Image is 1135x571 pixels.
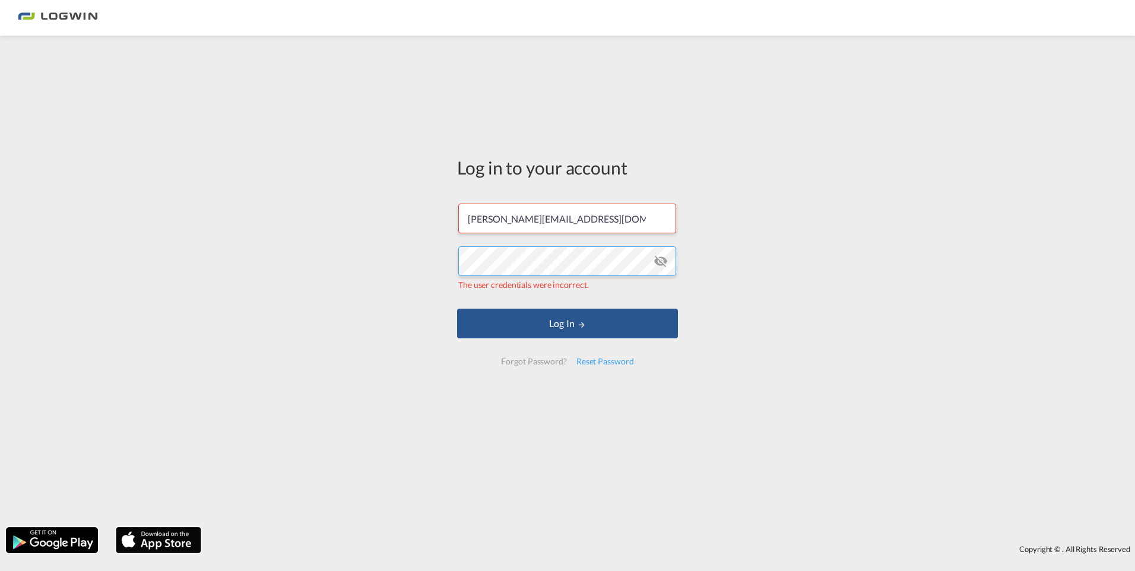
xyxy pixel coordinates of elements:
[458,280,588,290] span: The user credentials were incorrect.
[654,254,668,268] md-icon: icon-eye-off
[572,351,639,372] div: Reset Password
[458,204,676,233] input: Enter email/phone number
[207,539,1135,559] div: Copyright © . All Rights Reserved
[457,309,678,338] button: LOGIN
[5,526,99,554] img: google.png
[457,155,678,180] div: Log in to your account
[115,526,202,554] img: apple.png
[496,351,571,372] div: Forgot Password?
[18,5,98,31] img: bc73a0e0d8c111efacd525e4c8ad7d32.png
